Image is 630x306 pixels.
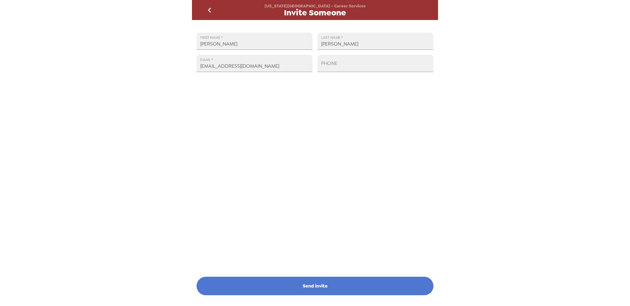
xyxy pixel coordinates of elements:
[197,277,433,295] button: Send invite
[284,9,346,17] span: Invite Someone
[265,3,366,9] span: [US_STATE][GEOGRAPHIC_DATA] - Career Services
[321,35,343,40] label: LAST NAME
[200,57,213,62] label: EMAIL
[200,35,223,40] label: FIRST NAME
